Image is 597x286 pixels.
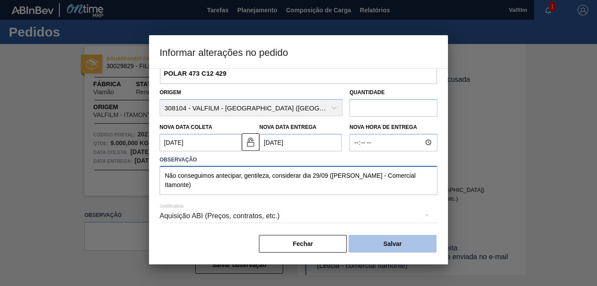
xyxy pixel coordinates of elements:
img: unlocked [245,137,256,147]
input: dd/mm/yyyy [160,134,242,151]
h3: Informar alterações no pedido [149,35,448,69]
label: Quantidade [349,89,385,95]
label: Nova Data Entrega [259,124,317,130]
label: Origem [160,89,181,95]
textarea: Não conseguimos antecipar, gentileza, considerar dia 29/09 ([PERSON_NAME] - Comercial Itamonte) [160,166,437,195]
button: Salvar [349,235,437,253]
label: Nova Hora de Entrega [349,121,437,134]
div: Aquisição ABI (Preços, contratos, etc.) [160,204,437,228]
label: Nova Data Coleta [160,124,212,130]
button: Fechar [259,235,347,253]
input: dd/mm/yyyy [259,134,342,151]
label: Observação [160,154,437,166]
button: unlocked [242,133,259,151]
